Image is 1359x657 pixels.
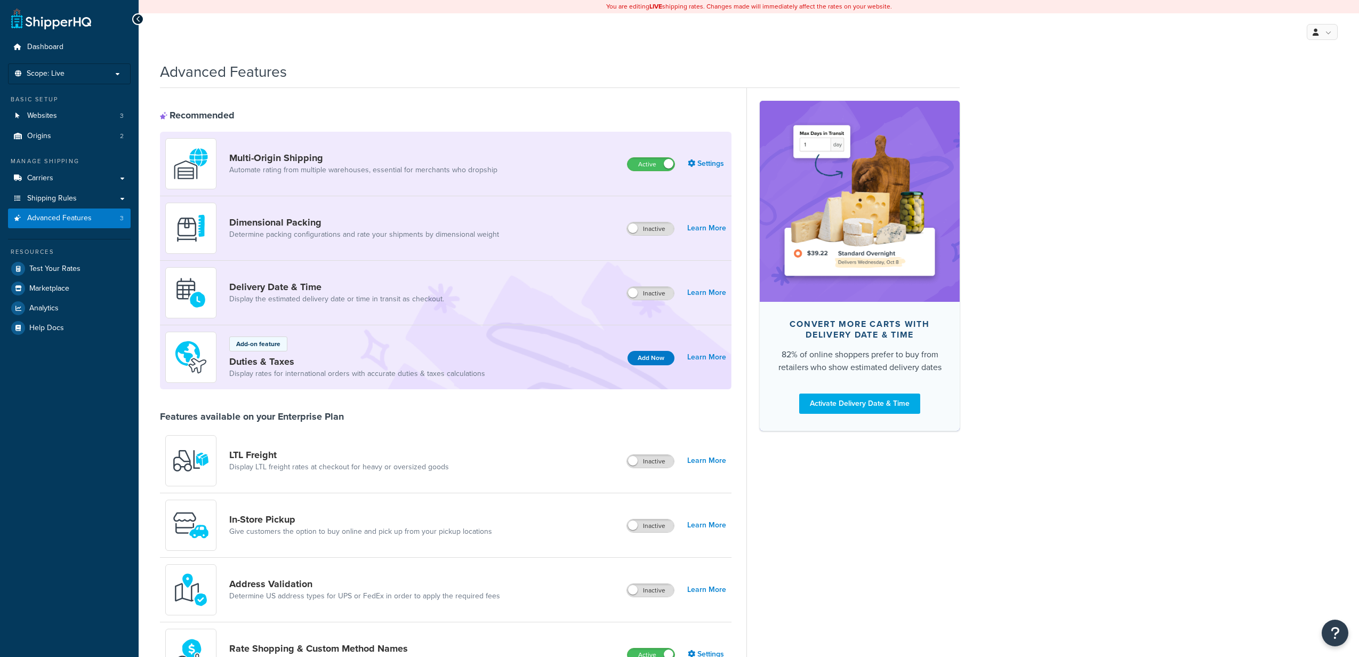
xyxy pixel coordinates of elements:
a: Delivery Date & Time [229,281,444,293]
span: Dashboard [27,43,63,52]
h1: Advanced Features [160,61,287,82]
div: Features available on your Enterprise Plan [160,411,344,422]
a: Learn More [687,350,726,365]
a: Origins2 [8,126,131,146]
img: wfgcfpwTIucLEAAAAASUVORK5CYII= [172,507,210,544]
a: Multi-Origin Shipping [229,152,497,164]
span: Shipping Rules [27,194,77,203]
p: Add-on feature [236,339,280,349]
span: Scope: Live [27,69,65,78]
span: Carriers [27,174,53,183]
span: 2 [120,132,124,141]
label: Active [628,158,674,171]
a: Automate rating from multiple warehouses, essential for merchants who dropship [229,165,497,175]
a: Marketplace [8,279,131,298]
a: Carriers [8,169,131,188]
a: Learn More [687,221,726,236]
a: Websites3 [8,106,131,126]
span: Marketplace [29,284,69,293]
span: 3 [120,214,124,223]
span: Origins [27,132,51,141]
div: Recommended [160,109,235,121]
a: Duties & Taxes [229,356,485,367]
li: Advanced Features [8,209,131,228]
a: In-Store Pickup [229,514,492,525]
div: 82% of online shoppers prefer to buy from retailers who show estimated delivery dates [777,348,943,374]
img: DTVBYsAAAAAASUVORK5CYII= [172,210,210,247]
a: Dashboard [8,37,131,57]
a: Analytics [8,299,131,318]
a: Determine packing configurations and rate your shipments by dimensional weight [229,229,499,240]
span: 3 [120,111,124,121]
a: Learn More [687,285,726,300]
a: Learn More [687,582,726,597]
a: Display the estimated delivery date or time in transit as checkout. [229,294,444,305]
label: Inactive [627,519,674,532]
span: Advanced Features [27,214,92,223]
span: Help Docs [29,324,64,333]
label: Inactive [627,287,674,300]
button: Add Now [628,351,674,365]
a: LTL Freight [229,449,449,461]
a: Determine US address types for UPS or FedEx in order to apply the required fees [229,591,500,602]
label: Inactive [627,222,674,235]
a: Display rates for international orders with accurate duties & taxes calculations [229,368,485,379]
a: Settings [688,156,726,171]
label: Inactive [627,584,674,597]
label: Inactive [627,455,674,468]
a: Advanced Features3 [8,209,131,228]
button: Open Resource Center [1322,620,1348,646]
li: Origins [8,126,131,146]
a: Display LTL freight rates at checkout for heavy or oversized goods [229,462,449,472]
img: feature-image-ddt-36eae7f7280da8017bfb280eaccd9c446f90b1fe08728e4019434db127062ab4.png [776,117,944,285]
li: Websites [8,106,131,126]
span: Websites [27,111,57,121]
span: Test Your Rates [29,265,81,274]
a: Learn More [687,518,726,533]
a: Address Validation [229,578,500,590]
a: Activate Delivery Date & Time [799,394,920,414]
div: Manage Shipping [8,157,131,166]
a: Give customers the option to buy online and pick up from your pickup locations [229,526,492,537]
div: Convert more carts with delivery date & time [777,319,943,340]
img: WatD5o0RtDAAAAAElFTkSuQmCC [172,145,210,182]
a: Shipping Rules [8,189,131,209]
a: Dimensional Packing [229,217,499,228]
div: Basic Setup [8,95,131,104]
a: Help Docs [8,318,131,338]
img: gfkeb5ejjkALwAAAABJRU5ErkJggg== [172,274,210,311]
a: Rate Shopping & Custom Method Names [229,643,511,654]
img: kIG8fy0lQAAAABJRU5ErkJggg== [172,571,210,608]
img: icon-duo-feat-landed-cost-7136b061.png [172,339,210,376]
b: LIVE [649,2,662,11]
a: Test Your Rates [8,259,131,278]
span: Analytics [29,304,59,313]
a: Learn More [687,453,726,468]
img: y79ZsPf0fXUFUhFXDzUgf+ktZg5F2+ohG75+v3d2s1D9TjoU8PiyCIluIjV41seZevKCRuEjTPPOKHJsQcmKCXGdfprl3L4q7... [172,442,210,479]
div: Resources [8,247,131,257]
